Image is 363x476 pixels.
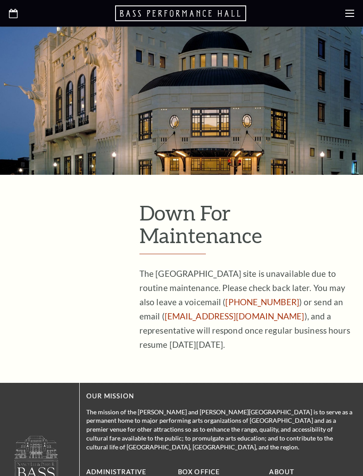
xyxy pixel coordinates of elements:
[139,267,354,352] p: The [GEOGRAPHIC_DATA] site is unavailable due to routine maintenance. Please check back later. Yo...
[86,391,354,402] p: OUR MISSION
[269,468,294,476] a: About
[225,297,299,307] a: [PHONE_NUMBER]
[139,201,354,254] h1: Down For Maintenance
[86,408,354,451] p: The mission of the [PERSON_NAME] and [PERSON_NAME][GEOGRAPHIC_DATA] is to serve as a permanent ho...
[165,311,305,321] a: [EMAIL_ADDRESS][DOMAIN_NAME]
